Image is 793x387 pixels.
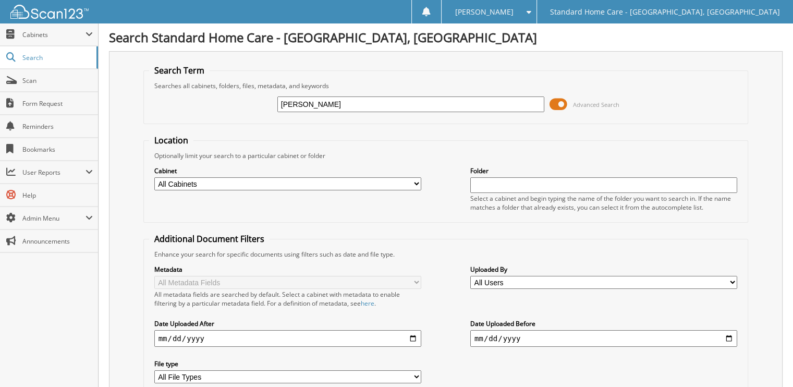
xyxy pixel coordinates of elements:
[154,265,421,274] label: Metadata
[455,9,513,15] span: [PERSON_NAME]
[154,290,421,308] div: All metadata fields are searched by default. Select a cabinet with metadata to enable filtering b...
[149,233,270,245] legend: Additional Document Filters
[22,53,91,62] span: Search
[22,168,86,177] span: User Reports
[741,337,793,387] iframe: Chat Widget
[22,191,93,200] span: Help
[470,194,737,212] div: Select a cabinet and begin typing the name of the folder you want to search in. If the name match...
[149,81,743,90] div: Searches all cabinets, folders, files, metadata, and keywords
[154,319,421,328] label: Date Uploaded After
[22,30,86,39] span: Cabinets
[22,145,93,154] span: Bookmarks
[109,29,783,46] h1: Search Standard Home Care - [GEOGRAPHIC_DATA], [GEOGRAPHIC_DATA]
[22,237,93,246] span: Announcements
[149,151,743,160] div: Optionally limit your search to a particular cabinet or folder
[550,9,780,15] span: Standard Home Care - [GEOGRAPHIC_DATA], [GEOGRAPHIC_DATA]
[154,359,421,368] label: File type
[10,5,89,19] img: scan123-logo-white.svg
[22,99,93,108] span: Form Request
[149,250,743,259] div: Enhance your search for specific documents using filters such as date and file type.
[22,76,93,85] span: Scan
[470,265,737,274] label: Uploaded By
[22,214,86,223] span: Admin Menu
[470,330,737,347] input: end
[154,330,421,347] input: start
[149,65,210,76] legend: Search Term
[154,166,421,175] label: Cabinet
[470,319,737,328] label: Date Uploaded Before
[361,299,374,308] a: here
[573,101,619,108] span: Advanced Search
[22,122,93,131] span: Reminders
[149,135,193,146] legend: Location
[470,166,737,175] label: Folder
